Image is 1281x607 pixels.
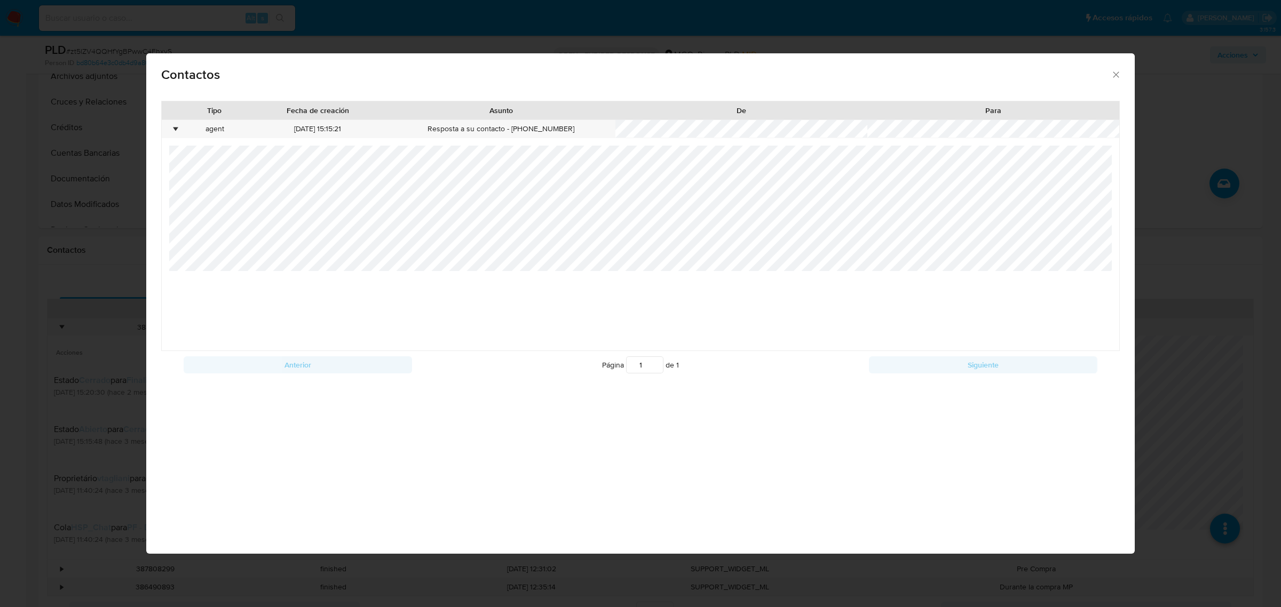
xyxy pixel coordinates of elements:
div: • [175,124,177,134]
div: De [623,105,860,116]
button: close [1111,69,1120,79]
div: [DATE] 15:15:21 [249,120,386,138]
button: Anterior [184,356,412,373]
div: agent [180,120,249,138]
div: Resposta a su contacto - [PHONE_NUMBER] [386,120,615,138]
span: Página de [602,356,679,373]
span: 1 [676,360,679,370]
div: Para [875,105,1112,116]
div: Fecha de creación [256,105,379,116]
span: Contactos [161,68,1111,81]
div: Asunto [394,105,608,116]
button: Siguiente [869,356,1097,373]
div: Tipo [188,105,242,116]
